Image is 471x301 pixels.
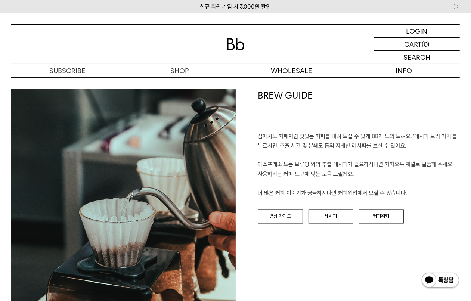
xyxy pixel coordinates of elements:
[11,64,123,77] a: SUBSCRIBE
[236,64,348,77] p: WHOLESALE
[200,3,271,10] a: 신규 회원 가입 시 3,000원 할인
[403,51,430,64] p: SEARCH
[359,210,404,224] a: 커피위키
[421,272,460,290] img: 카카오톡 채널 1:1 채팅 버튼
[404,38,422,50] p: CART
[258,132,460,199] p: 집에서도 카페처럼 맛있는 커피를 내려 드실 ﻿수 있게 BB가 도와 드려요. '레시피 보러 가기'를 누르시면, 추출 시간 및 분쇄도 등의 자세한 레시피를 보실 수 있어요. 에스...
[374,25,460,38] a: LOGIN
[406,25,428,37] p: LOGIN
[374,38,460,51] a: CART (0)
[227,38,245,50] img: 로고
[258,210,303,224] a: 영상 가이드
[258,89,460,132] h1: BREW GUIDE
[123,64,235,77] a: SHOP
[309,210,353,224] a: 레시피
[422,38,430,50] p: (0)
[348,64,460,77] p: INFO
